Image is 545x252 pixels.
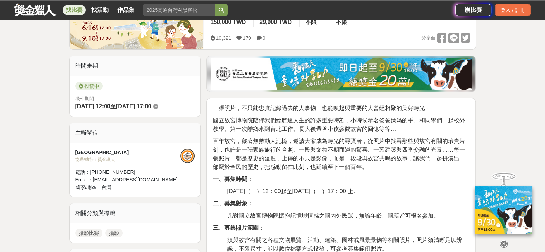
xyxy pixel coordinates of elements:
[243,35,251,41] span: 179
[75,156,181,163] div: 協辦/執行： 獎金獵人
[212,176,253,182] strong: 一、募集時間：
[89,5,111,15] a: 找活動
[75,103,110,109] span: [DATE] 12:00
[75,184,102,190] span: 國家/地區：
[110,103,116,109] span: 至
[455,4,491,16] a: 辦比賽
[212,200,253,206] strong: 二、募集對象：
[212,105,428,111] span: 一張照片，不只能忠實記錄過去的人事物，也能喚起與重要的人曾經相聚的美好時光~
[70,203,201,223] div: 相關分類與標籤
[143,4,215,16] input: 2025高通台灣AI黑客松
[227,237,462,252] span: 須與故宮有關之各種文物展覽、活動、建築、園林或風景景物等相關照片，照片須清晰足以辨識，不限尺寸，並以數位檔案方式投稿，可參考募集範例照片。
[475,186,532,234] img: ff197300-f8ee-455f-a0ae-06a3645bc375.jpg
[101,184,111,190] span: 台灣
[227,188,359,194] span: [DATE]（一）12：00起至[DATE]（一）17：00 止。
[212,117,465,132] span: 國立故宮博物院陪伴我們經歷過人生的許多重要時刻，小時候牽著爸爸媽媽的手、和同學們一起校外教學、第一次離鄉來到台北工作、長大後帶著小孩參觀故宮的回憶等等…
[105,229,123,237] a: 攝影
[227,213,439,219] span: 凡對國立故宮博物院懷抱記憶與情感之國內外民眾，無論年齡、國籍皆可報名參加。
[336,19,347,25] span: 不限
[263,35,266,41] span: 0
[75,229,102,237] a: 攝影比賽
[421,33,435,43] span: 分享至
[212,225,264,231] strong: 三、募集照片範圍：
[116,103,151,109] span: [DATE] 17:00
[75,168,181,176] div: 電話： [PHONE_NUMBER]
[75,96,94,101] span: 徵件期間
[211,58,472,90] img: b0ef2173-5a9d-47ad-b0e3-de335e335c0a.jpg
[63,5,86,15] a: 找比賽
[75,149,181,156] div: [GEOGRAPHIC_DATA]
[70,56,201,76] div: 時間走期
[114,5,137,15] a: 作品集
[212,138,465,170] span: 百年故宮，藏著無數動人記憶，邀請大家成為時光的尋寶者，從照片中找尋那些與故宮有關的珍貴片刻，也許是一張家族旅行的合照、一段與文物不期而遇的驚喜、一幕建築與四季交融的光景……每一張照片，都是歷史的...
[495,4,531,16] div: 登入 / 註冊
[75,82,103,90] span: 投稿中
[259,19,292,25] span: 29,900 TWD
[305,19,317,25] span: 不限
[210,19,246,25] span: 150,000 TWD
[75,176,181,184] div: Email： [EMAIL_ADDRESS][DOMAIN_NAME]
[216,35,231,41] span: 10,321
[70,123,201,143] div: 主辦單位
